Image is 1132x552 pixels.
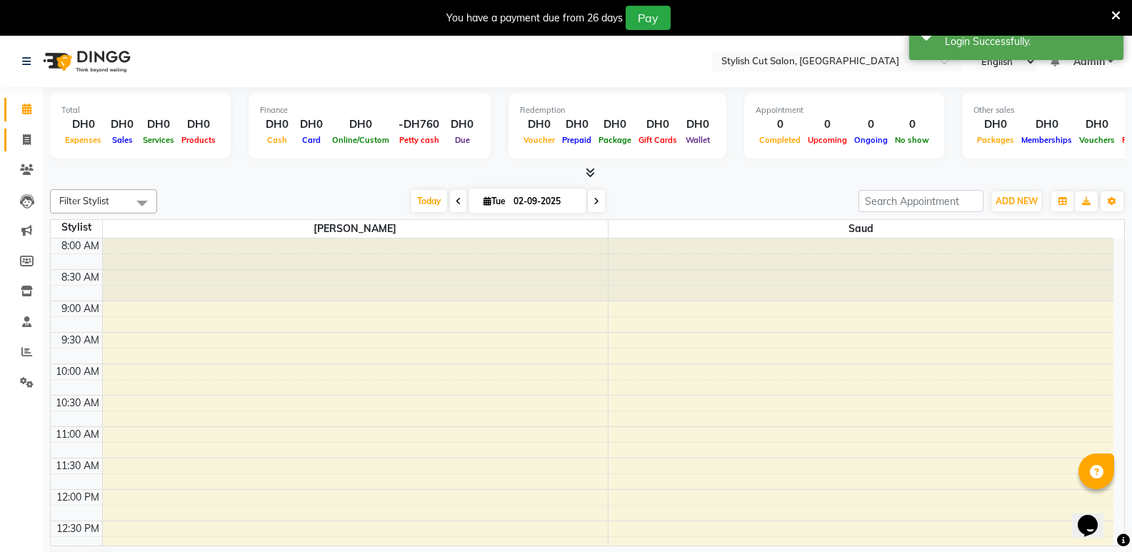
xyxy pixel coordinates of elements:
div: DH0 [635,116,681,133]
div: Finance [260,104,479,116]
div: DH0 [294,116,329,133]
div: DH0 [445,116,479,133]
iframe: chat widget [1072,495,1118,538]
span: Card [299,135,324,145]
div: DH0 [595,116,635,133]
span: Voucher [520,135,559,145]
span: Tue [480,196,509,206]
span: ADD NEW [996,196,1038,206]
div: DH0 [520,116,559,133]
span: Vouchers [1076,135,1118,145]
div: DH0 [973,116,1018,133]
span: Due [451,135,474,145]
div: DH0 [1018,116,1076,133]
span: Products [178,135,219,145]
div: 9:30 AM [59,333,102,348]
div: DH0 [61,116,105,133]
span: [PERSON_NAME] [103,220,608,238]
span: Today [411,190,447,212]
div: DH0 [329,116,393,133]
div: DH0 [559,116,595,133]
div: Total [61,104,219,116]
span: Wallet [682,135,713,145]
button: ADD NEW [992,191,1041,211]
button: Pay [626,6,671,30]
div: 9:00 AM [59,301,102,316]
span: Upcoming [804,135,851,145]
div: 8:30 AM [59,270,102,285]
span: No show [891,135,933,145]
span: Petty cash [396,135,443,145]
div: You have a payment due from 26 days [446,11,623,26]
span: Ongoing [851,135,891,145]
img: logo [36,41,134,81]
span: Saud [608,220,1114,238]
div: DH0 [1076,116,1118,133]
div: 11:00 AM [53,427,102,442]
span: Package [595,135,635,145]
span: Cash [264,135,291,145]
div: DH0 [105,116,139,133]
span: Admin [1073,54,1105,69]
span: Sales [109,135,136,145]
div: DH0 [178,116,219,133]
span: Packages [973,135,1018,145]
div: DH0 [139,116,178,133]
span: Gift Cards [635,135,681,145]
div: 12:00 PM [54,490,102,505]
div: Appointment [756,104,933,116]
div: 0 [804,116,851,133]
div: Stylist [51,220,102,235]
div: 10:30 AM [53,396,102,411]
span: Prepaid [559,135,595,145]
div: 0 [756,116,804,133]
input: Search Appointment [858,190,983,212]
span: Expenses [61,135,105,145]
span: Services [139,135,178,145]
div: -DH760 [393,116,445,133]
span: Completed [756,135,804,145]
div: 8:00 AM [59,239,102,254]
div: Redemption [520,104,715,116]
span: Filter Stylist [59,195,109,206]
div: 0 [891,116,933,133]
div: Login Successfully. [945,34,1113,49]
input: 2025-09-02 [509,191,581,212]
div: 0 [851,116,891,133]
div: DH0 [681,116,715,133]
div: 10:00 AM [53,364,102,379]
div: DH0 [260,116,294,133]
div: 11:30 AM [53,458,102,473]
span: Online/Custom [329,135,393,145]
span: Memberships [1018,135,1076,145]
div: 12:30 PM [54,521,102,536]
